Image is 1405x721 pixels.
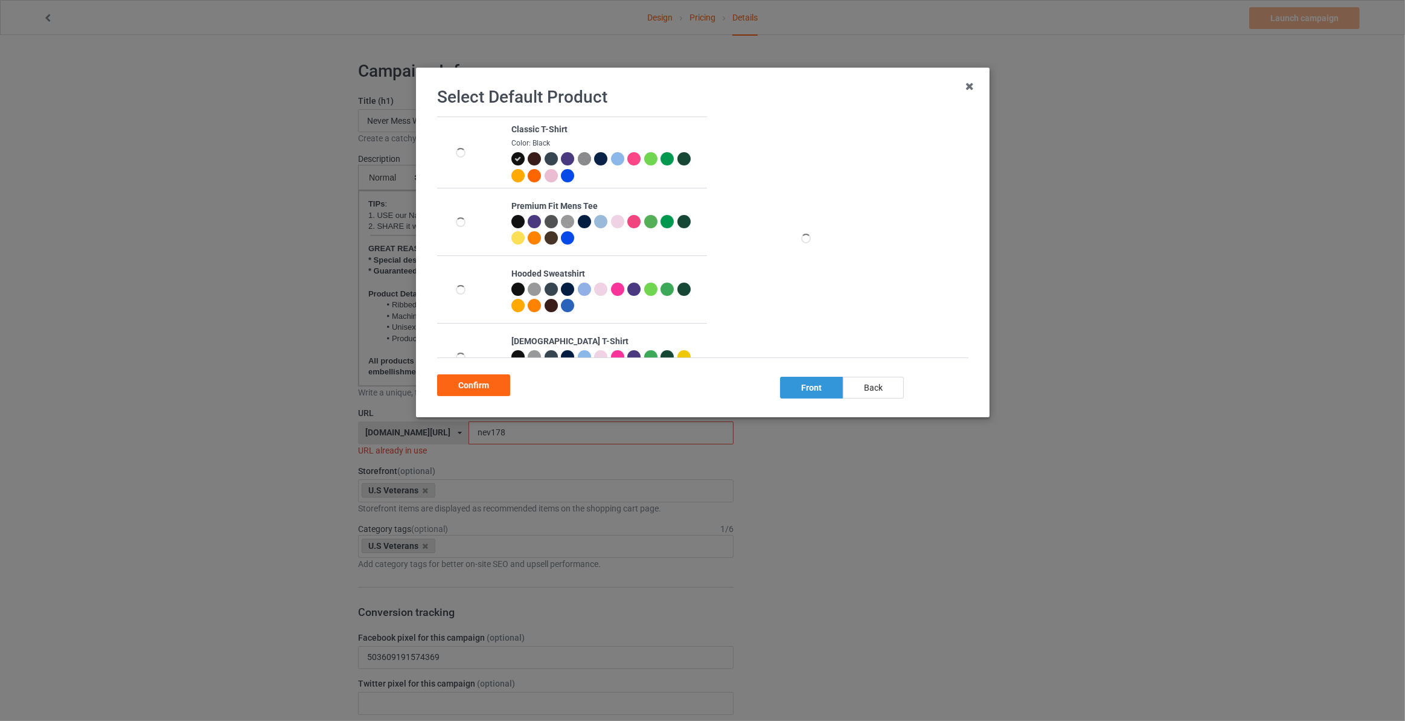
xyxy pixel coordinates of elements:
img: heather_texture.png [561,215,574,228]
div: back [843,377,904,399]
div: [DEMOGRAPHIC_DATA] T-Shirt [511,336,700,348]
img: heather_texture.png [577,152,590,165]
div: Classic T-Shirt [511,124,700,136]
h1: Select Default Product [437,86,968,108]
div: Premium Fit Mens Tee [511,200,700,213]
div: Color: Black [511,138,700,149]
div: Hooded Sweatshirt [511,268,700,280]
div: Confirm [437,374,510,396]
div: front [780,377,843,399]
